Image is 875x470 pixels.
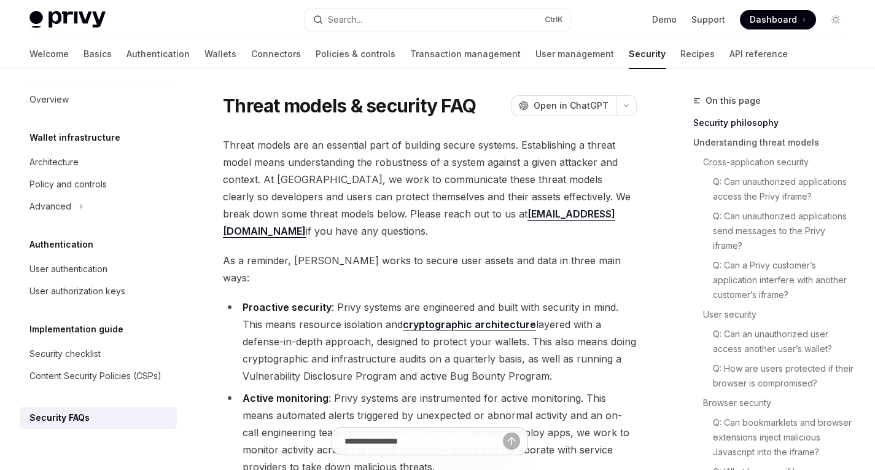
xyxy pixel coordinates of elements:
[20,407,177,429] a: Security FAQs
[740,10,816,29] a: Dashboard
[20,280,177,302] a: User authorization keys
[545,15,563,25] span: Ctrl K
[535,39,614,69] a: User management
[243,392,329,404] strong: Active monitoring
[703,152,855,172] a: Cross-application security
[29,347,101,361] div: Security checklist
[251,39,301,69] a: Connectors
[826,10,846,29] button: Toggle dark mode
[29,410,90,425] div: Security FAQs
[652,14,677,26] a: Demo
[305,9,570,31] button: Search...CtrlK
[713,206,855,256] a: Q: Can unauthorized applications send messages to the Privy iframe?
[20,88,177,111] a: Overview
[223,299,637,385] li: : Privy systems are engineered and built with security in mind. This means resource isolation and...
[29,262,107,276] div: User authentication
[629,39,666,69] a: Security
[703,305,855,324] a: User security
[223,252,637,286] span: As a reminder, [PERSON_NAME] works to secure user assets and data in three main ways:
[713,413,855,462] a: Q: Can bookmarklets and browser extensions inject malicious Javascript into the iframe?
[223,95,476,117] h1: Threat models & security FAQ
[29,237,93,252] h5: Authentication
[706,93,761,108] span: On this page
[29,11,106,28] img: light logo
[29,39,69,69] a: Welcome
[691,14,725,26] a: Support
[680,39,715,69] a: Recipes
[713,324,855,359] a: Q: Can an unauthorized user access another user’s wallet?
[20,365,177,387] a: Content Security Policies (CSPs)
[29,130,120,145] h5: Wallet infrastructure
[328,12,362,27] div: Search...
[126,39,190,69] a: Authentication
[316,39,395,69] a: Policies & controls
[84,39,112,69] a: Basics
[20,151,177,173] a: Architecture
[29,199,71,214] div: Advanced
[204,39,236,69] a: Wallets
[750,14,797,26] span: Dashboard
[29,284,125,299] div: User authorization keys
[713,256,855,305] a: Q: Can a Privy customer’s application interfere with another customer’s iframe?
[713,172,855,206] a: Q: Can unauthorized applications access the Privy iframe?
[20,258,177,280] a: User authentication
[403,318,536,331] a: cryptographic architecture
[20,173,177,195] a: Policy and controls
[29,92,69,107] div: Overview
[703,393,855,413] a: Browser security
[20,343,177,365] a: Security checklist
[29,369,161,383] div: Content Security Policies (CSPs)
[693,113,855,133] a: Security philosophy
[503,433,520,450] button: Send message
[29,177,107,192] div: Policy and controls
[410,39,521,69] a: Transaction management
[511,95,616,116] button: Open in ChatGPT
[29,322,123,337] h5: Implementation guide
[693,133,855,152] a: Understanding threat models
[729,39,788,69] a: API reference
[243,301,332,313] strong: Proactive security
[223,136,637,240] span: Threat models are an essential part of building secure systems. Establishing a threat model means...
[534,100,609,112] span: Open in ChatGPT
[29,155,79,170] div: Architecture
[713,359,855,393] a: Q: How are users protected if their browser is compromised?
